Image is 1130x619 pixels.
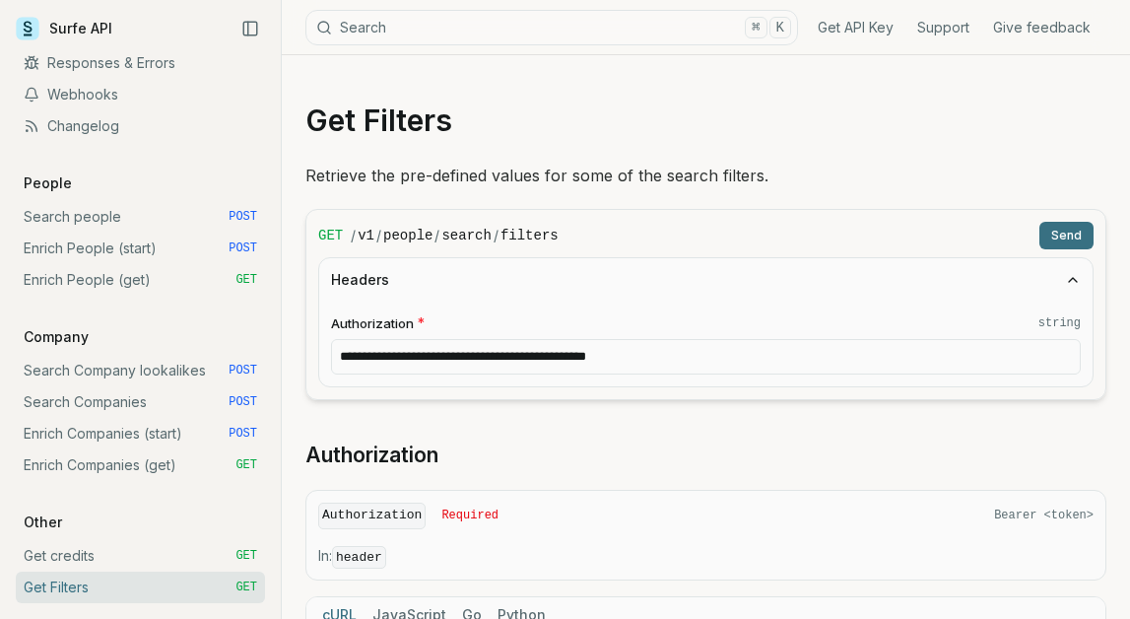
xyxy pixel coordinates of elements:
[229,426,257,442] span: POST
[1038,315,1081,331] code: string
[383,226,432,245] code: people
[16,418,265,449] a: Enrich Companies (start) POST
[229,209,257,225] span: POST
[351,226,356,245] span: /
[305,162,1106,189] p: Retrieve the pre-defined values for some of the search filters.
[16,540,265,572] a: Get credits GET
[235,272,257,288] span: GET
[16,327,97,347] p: Company
[16,572,265,603] a: Get Filters GET
[16,201,265,233] a: Search people POST
[235,548,257,564] span: GET
[229,241,257,256] span: POST
[229,363,257,378] span: POST
[16,110,265,142] a: Changelog
[332,546,386,569] code: header
[1039,222,1094,249] button: Send
[16,386,265,418] a: Search Companies POST
[376,226,381,245] span: /
[16,513,70,532] p: Other
[16,47,265,79] a: Responses & Errors
[229,394,257,410] span: POST
[235,580,257,595] span: GET
[318,503,426,529] code: Authorization
[441,226,491,245] code: search
[16,79,265,110] a: Webhooks
[818,18,894,37] a: Get API Key
[769,17,791,38] kbd: K
[500,226,559,245] code: filters
[16,233,265,264] a: Enrich People (start) POST
[305,103,1106,138] h1: Get Filters
[331,314,414,333] span: Authorization
[16,449,265,481] a: Enrich Companies (get) GET
[235,457,257,473] span: GET
[16,173,80,193] p: People
[16,355,265,386] a: Search Company lookalikes POST
[235,14,265,43] button: Collapse Sidebar
[745,17,766,38] kbd: ⌘
[305,442,438,469] a: Authorization
[16,14,112,43] a: Surfe API
[318,226,343,245] span: GET
[318,546,1094,568] p: In:
[16,264,265,296] a: Enrich People (get) GET
[494,226,499,245] span: /
[358,226,374,245] code: v1
[305,10,798,45] button: Search⌘K
[993,18,1091,37] a: Give feedback
[434,226,439,245] span: /
[319,258,1093,302] button: Headers
[917,18,969,37] a: Support
[441,508,499,523] span: Required
[994,508,1094,523] span: Bearer <token>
